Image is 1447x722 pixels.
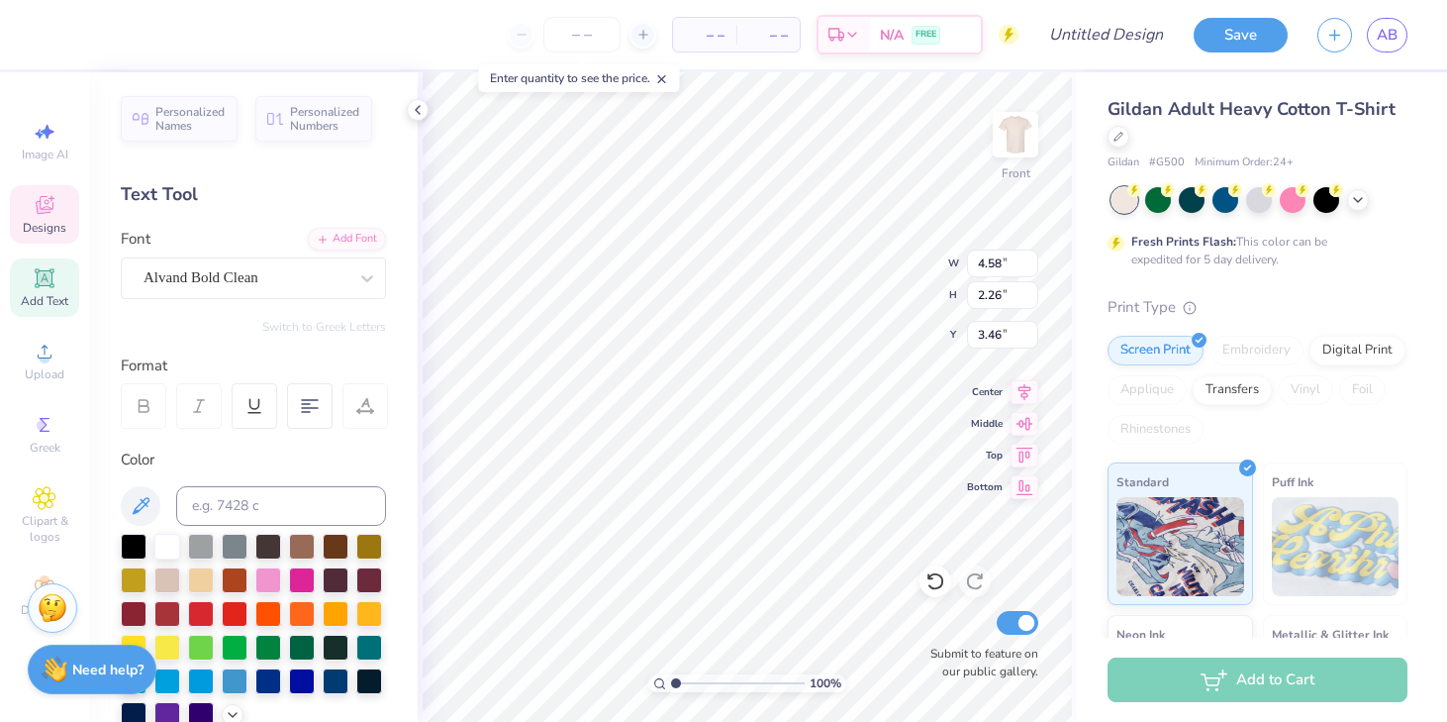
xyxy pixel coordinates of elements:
button: Switch to Greek Letters [262,319,386,335]
span: Greek [30,440,60,456]
span: Metallic & Glitter Ink [1272,624,1389,645]
div: Vinyl [1278,375,1333,405]
button: Save [1194,18,1288,52]
div: Transfers [1193,375,1272,405]
span: FREE [916,28,936,42]
span: – – [748,25,788,46]
div: Add Font [308,228,386,251]
div: Text Tool [121,181,386,208]
div: Enter quantity to see the price. [479,64,680,92]
span: – – [685,25,724,46]
span: Upload [25,366,64,382]
span: Image AI [22,147,68,162]
input: Untitled Design [1033,15,1179,54]
span: Standard [1116,471,1169,492]
span: AB [1377,24,1398,47]
span: Center [967,385,1003,399]
span: # G500 [1149,155,1185,171]
span: Neon Ink [1116,624,1165,645]
img: Front [996,115,1035,155]
a: AB [1367,18,1407,52]
span: Gildan Adult Heavy Cotton T-Shirt [1108,97,1396,121]
div: This color can be expedited for 5 day delivery. [1131,233,1375,268]
div: Rhinestones [1108,415,1204,445]
div: Foil [1339,375,1386,405]
div: Digital Print [1309,336,1405,365]
div: Embroidery [1209,336,1303,365]
span: Top [967,449,1003,463]
span: Personalized Names [155,105,226,133]
span: Decorate [21,602,68,618]
span: Personalized Numbers [290,105,360,133]
span: N/A [880,25,904,46]
span: Middle [967,417,1003,431]
strong: Need help? [72,661,144,679]
div: Screen Print [1108,336,1204,365]
span: Clipart & logos [10,513,79,545]
span: Add Text [21,293,68,309]
span: 100 % [810,674,841,692]
span: Minimum Order: 24 + [1195,155,1294,171]
span: Designs [23,220,66,236]
span: Gildan [1108,155,1139,171]
img: Puff Ink [1272,497,1399,596]
span: Bottom [967,480,1003,494]
label: Font [121,228,150,251]
div: Format [121,355,388,377]
input: – – [543,17,621,52]
span: Puff Ink [1272,471,1313,492]
img: Standard [1116,497,1244,596]
div: Print Type [1108,296,1407,319]
strong: Fresh Prints Flash: [1131,234,1236,250]
div: Applique [1108,375,1187,405]
input: e.g. 7428 c [176,486,386,526]
div: Front [1002,164,1030,182]
label: Submit to feature on our public gallery. [919,645,1038,680]
div: Color [121,449,386,471]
